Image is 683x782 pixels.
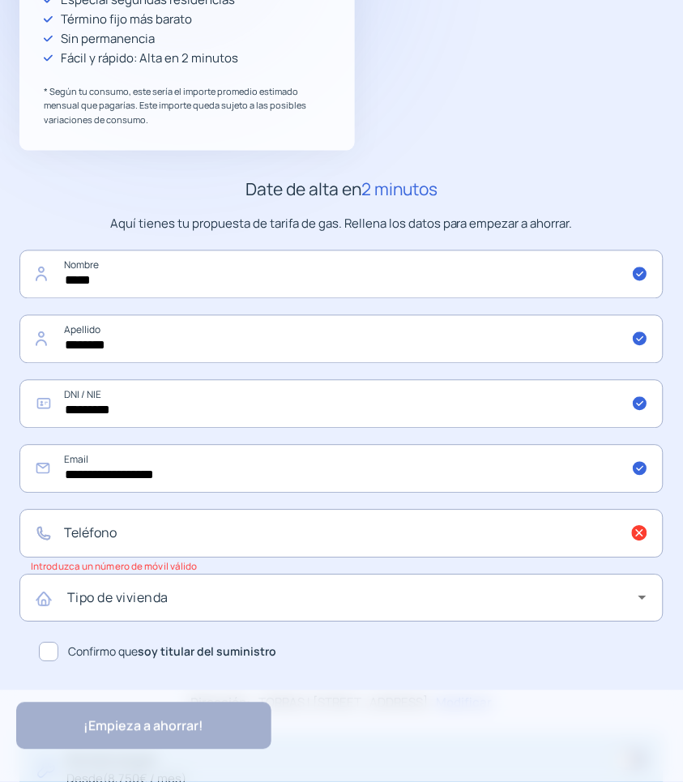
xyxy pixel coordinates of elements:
[61,29,155,49] p: Sin permanencia
[19,177,664,204] h2: Date de alta en
[31,561,198,573] small: Introduzca un número de móvil válido
[61,10,192,29] p: Término fijo más barato
[44,84,331,127] p: * Según tu consumo, este sería el importe promedio estimado mensual que pagarías. Este importe qu...
[61,49,238,68] p: Fácil y rápido: Alta en 2 minutos
[67,589,169,607] mat-label: Tipo de vivienda
[68,643,276,661] span: Confirmo que
[361,178,438,201] span: 2 minutos
[138,644,276,660] b: soy titular del suministro
[19,215,664,234] p: Aquí tienes tu propuesta de tarifa de gas. Rellena los datos para empezar a ahorrar.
